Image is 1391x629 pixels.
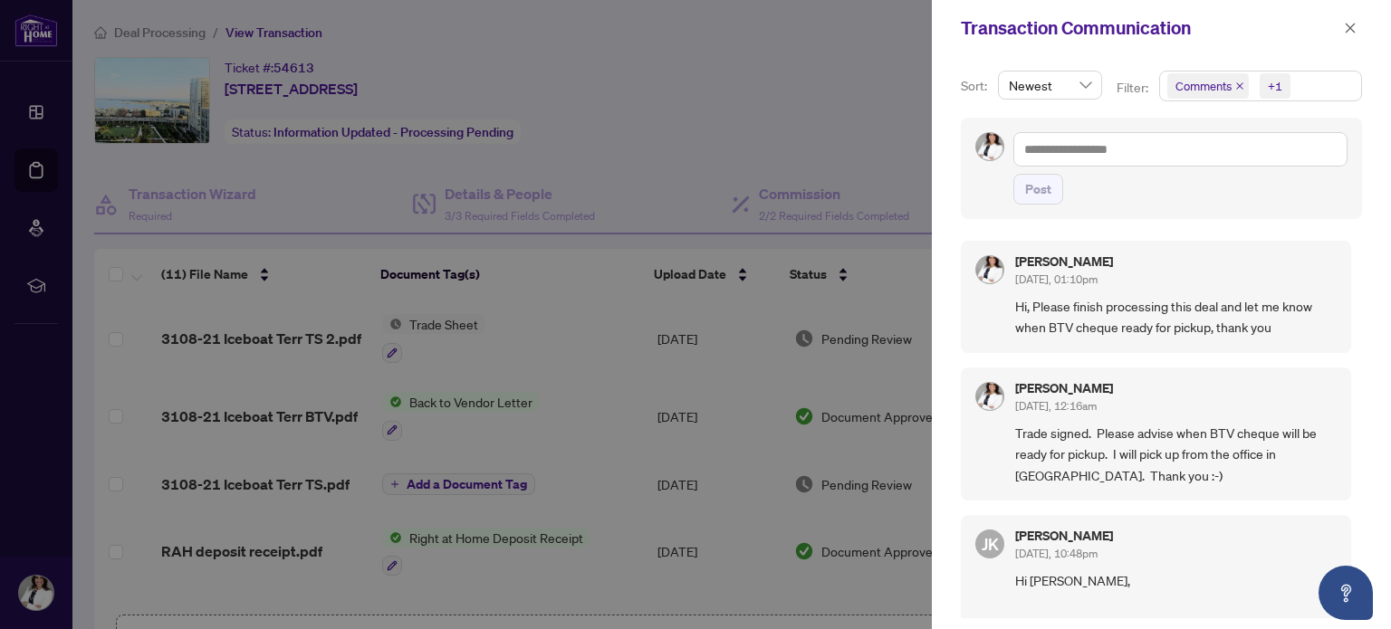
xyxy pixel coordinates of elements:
span: close [1235,81,1244,91]
h5: [PERSON_NAME] [1015,382,1113,395]
span: Comments [1175,77,1232,95]
span: Hi, Please finish processing this deal and let me know when BTV cheque ready for pickup, thank you [1015,296,1337,338]
button: Open asap [1319,566,1373,620]
img: Profile Icon [976,383,1003,410]
span: Trade signed. Please advise when BTV cheque will be ready for pickup. I will pick up from the off... [1015,423,1337,486]
div: +1 [1268,77,1282,95]
span: Newest [1009,71,1091,99]
span: [DATE], 10:48pm [1015,547,1098,560]
div: Transaction Communication [961,14,1338,42]
p: Sort: [961,76,991,96]
h5: [PERSON_NAME] [1015,255,1113,268]
span: Comments [1167,73,1249,99]
span: [DATE], 12:16am [1015,399,1097,413]
span: [DATE], 01:10pm [1015,272,1098,286]
img: Profile Icon [976,133,1003,160]
img: Profile Icon [976,256,1003,283]
span: close [1344,22,1357,34]
h5: [PERSON_NAME] [1015,529,1113,542]
p: Filter: [1117,78,1151,98]
button: Post [1013,174,1063,205]
span: JK [982,531,999,557]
